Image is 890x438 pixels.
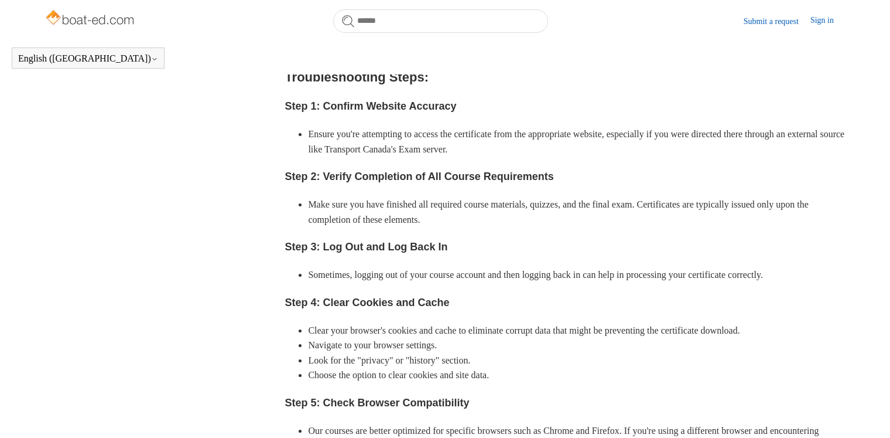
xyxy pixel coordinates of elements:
[285,168,845,185] h3: Step 2: Verify Completion of All Course Requirements
[308,353,845,368] li: Look for the "privacy" or "history" section.
[44,7,138,30] img: Boat-Ed Help Center home page
[333,9,548,33] input: Search
[308,127,845,157] li: Ensure you're attempting to access the certificate from the appropriate website, especially if yo...
[308,338,845,353] li: Navigate to your browser settings.
[285,67,845,87] h2: Troubleshooting Steps:
[308,323,845,338] li: Clear your browser's cookies and cache to eliminate corrupt data that might be preventing the cer...
[308,197,845,227] li: Make sure you have finished all required course materials, quizzes, and the final exam. Certifica...
[744,15,810,28] a: Submit a request
[18,53,158,64] button: English ([GEOGRAPHIC_DATA])
[308,368,845,383] li: Choose the option to clear cookies and site data.
[285,98,845,115] h3: Step 1: Confirm Website Accuracy
[285,239,845,256] h3: Step 3: Log Out and Log Back In
[308,267,845,283] li: Sometimes, logging out of your course account and then logging back in can help in processing you...
[810,14,845,28] a: Sign in
[285,395,845,412] h3: Step 5: Check Browser Compatibility
[285,294,845,311] h3: Step 4: Clear Cookies and Cache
